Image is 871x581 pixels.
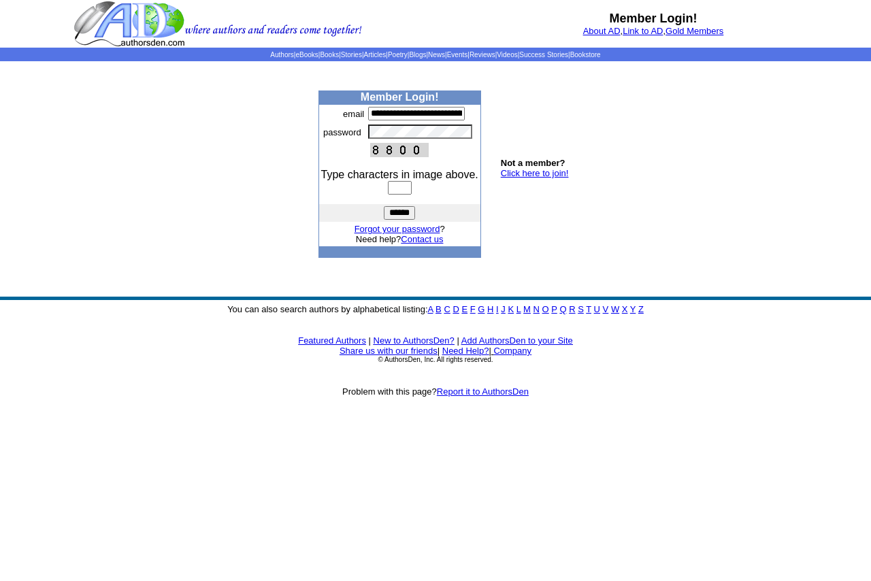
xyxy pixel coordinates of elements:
[501,158,565,168] b: Not a member?
[559,304,566,314] a: Q
[447,51,468,59] a: Events
[551,304,557,314] a: P
[487,304,493,314] a: H
[610,12,697,25] b: Member Login!
[320,51,339,59] a: Books
[453,304,459,314] a: D
[578,304,584,314] a: S
[340,346,438,356] a: Share us with our friends
[493,346,531,356] a: Company
[519,51,568,59] a: Success Stories
[583,26,621,36] a: About AD
[461,304,467,314] a: E
[569,304,575,314] a: R
[364,51,387,59] a: Articles
[361,91,439,103] b: Member Login!
[489,346,531,356] font: |
[603,304,609,314] a: V
[356,234,444,244] font: Need help?
[470,51,495,59] a: Reviews
[586,304,591,314] a: T
[378,356,493,363] font: © AuthorsDen, Inc. All rights reserved.
[388,51,408,59] a: Poetry
[409,51,426,59] a: Blogs
[428,304,433,314] a: A
[342,386,529,397] font: Problem with this page?
[428,51,445,59] a: News
[497,51,517,59] a: Videos
[516,304,521,314] a: L
[370,143,429,157] img: This Is CAPTCHA Image
[457,335,459,346] font: |
[623,26,663,36] a: Link to AD
[665,26,723,36] a: Gold Members
[295,51,318,59] a: eBooks
[435,304,442,314] a: B
[611,304,619,314] a: W
[570,51,601,59] a: Bookstore
[298,335,366,346] a: Featured Authors
[501,304,506,314] a: J
[478,304,484,314] a: G
[437,386,529,397] a: Report it to AuthorsDen
[343,109,364,119] font: email
[438,346,440,356] font: |
[542,304,549,314] a: O
[501,168,569,178] a: Click here to join!
[321,169,478,180] font: Type characters in image above.
[508,304,514,314] a: K
[374,335,455,346] a: New to AuthorsDen?
[533,304,540,314] a: N
[583,26,724,36] font: , ,
[355,224,440,234] a: Forgot your password
[442,346,489,356] a: Need Help?
[638,304,644,314] a: Z
[444,304,450,314] a: C
[227,304,644,314] font: You can also search authors by alphabetical listing:
[270,51,293,59] a: Authors
[461,335,573,346] a: Add AuthorsDen to your Site
[323,127,361,137] font: password
[355,224,445,234] font: ?
[622,304,628,314] a: X
[630,304,636,314] a: Y
[594,304,600,314] a: U
[401,234,443,244] a: Contact us
[270,51,600,59] span: | | | | | | | | | | | |
[523,304,531,314] a: M
[496,304,499,314] a: I
[341,51,362,59] a: Stories
[470,304,476,314] a: F
[369,335,371,346] font: |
